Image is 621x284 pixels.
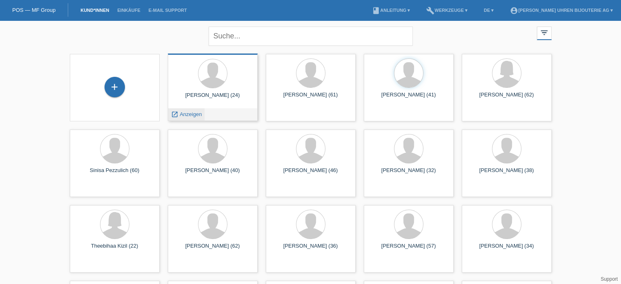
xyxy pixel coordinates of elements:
[422,8,472,13] a: buildWerkzeuge ▾
[510,7,518,15] i: account_circle
[113,8,144,13] a: Einkäufe
[370,92,447,105] div: [PERSON_NAME] (41)
[76,243,153,256] div: Theebihaa Kizil (22)
[12,7,56,13] a: POS — MF Group
[468,92,545,105] div: [PERSON_NAME] (62)
[209,27,413,46] input: Suche...
[506,8,617,13] a: account_circle[PERSON_NAME] Uhren Bijouterie AG ▾
[171,111,202,117] a: launch Anzeigen
[272,167,349,180] div: [PERSON_NAME] (46)
[76,8,113,13] a: Kund*innen
[601,276,618,282] a: Support
[171,111,178,118] i: launch
[145,8,191,13] a: E-Mail Support
[480,8,498,13] a: DE ▾
[272,243,349,256] div: [PERSON_NAME] (36)
[540,28,549,37] i: filter_list
[174,92,251,105] div: [PERSON_NAME] (24)
[174,167,251,180] div: [PERSON_NAME] (40)
[370,243,447,256] div: [PERSON_NAME] (57)
[368,8,414,13] a: bookAnleitung ▾
[174,243,251,256] div: [PERSON_NAME] (62)
[372,7,380,15] i: book
[468,167,545,180] div: [PERSON_NAME] (38)
[272,92,349,105] div: [PERSON_NAME] (61)
[76,167,153,180] div: Sinisa Pezzulich (60)
[180,111,202,117] span: Anzeigen
[468,243,545,256] div: [PERSON_NAME] (34)
[426,7,434,15] i: build
[370,167,447,180] div: [PERSON_NAME] (32)
[105,80,125,94] div: Kund*in hinzufügen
